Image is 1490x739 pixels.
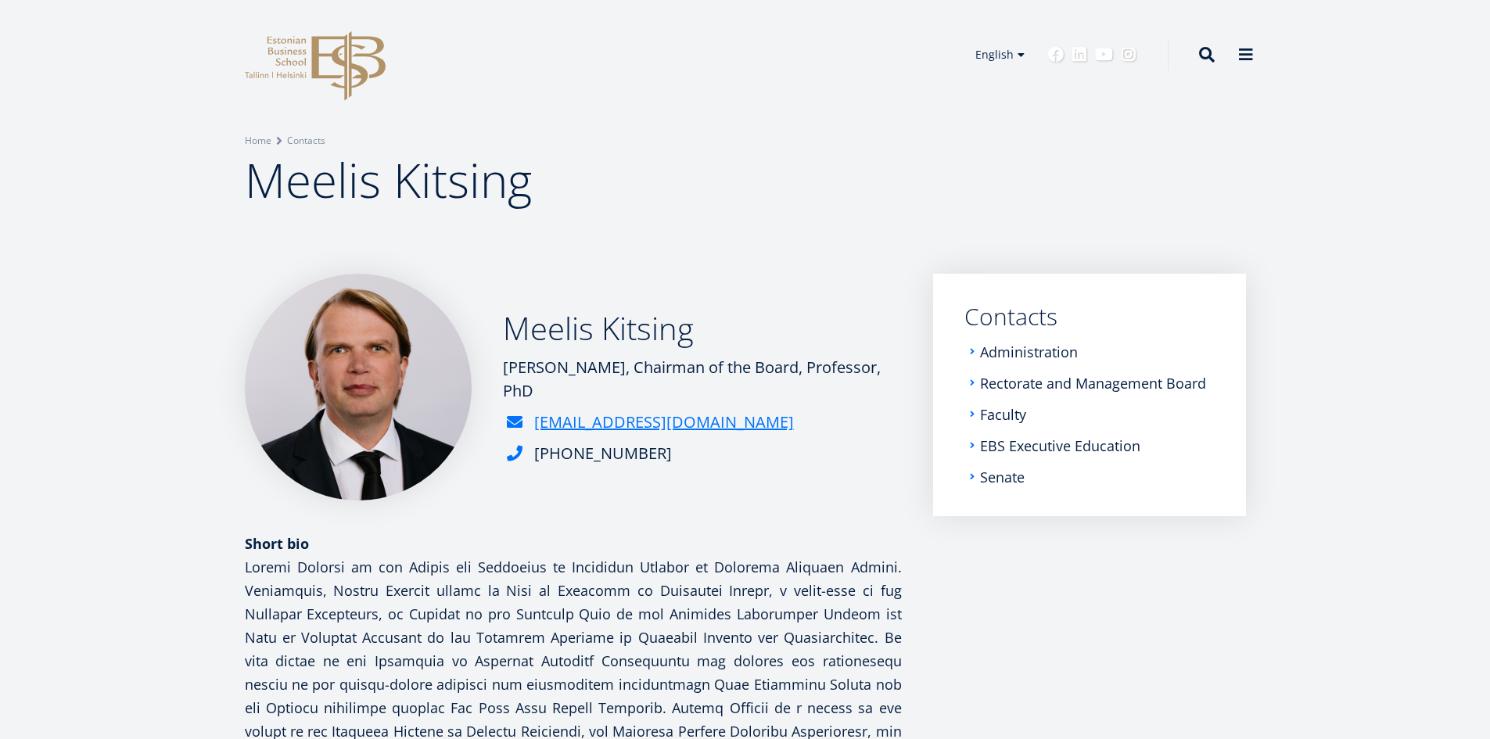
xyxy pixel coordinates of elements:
a: Instagram [1121,47,1136,63]
div: [PERSON_NAME], Chairman of the Board, Professor, PhD [503,356,902,403]
h2: Meelis Kitsing [503,309,902,348]
a: Rectorate and Management Board [980,375,1206,391]
a: Youtube [1095,47,1113,63]
div: [PHONE_NUMBER] [534,442,672,465]
span: Meelis Kitsing [245,148,532,212]
a: Linkedin [1072,47,1087,63]
a: [EMAIL_ADDRESS][DOMAIN_NAME] [534,411,794,434]
a: EBS Executive Education [980,438,1140,454]
a: Senate [980,469,1025,485]
a: Home [245,133,271,149]
a: Facebook [1048,47,1064,63]
img: Meelis Kitsing [245,274,472,500]
div: Short bio [245,532,902,555]
a: Administration [980,344,1078,360]
a: Contacts [287,133,325,149]
a: Faculty [980,407,1026,422]
a: Contacts [964,305,1215,328]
